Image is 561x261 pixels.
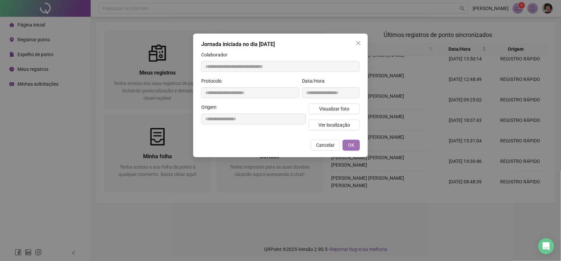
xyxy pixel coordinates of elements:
[201,51,232,58] label: Colaborador
[311,140,340,150] button: Cancelar
[309,103,360,114] button: Visualizar foto
[302,77,329,85] label: Data/Hora
[343,140,360,150] button: OK
[316,141,335,149] span: Cancelar
[538,238,554,254] div: Open Intercom Messenger
[201,103,221,111] label: Origem
[356,40,361,46] span: close
[319,105,349,113] span: Visualizar foto
[201,77,226,85] label: Protocolo
[353,38,364,48] button: Close
[201,40,360,48] div: Jornada iniciada no dia [DATE]
[318,121,350,129] span: Ver localização
[348,141,354,149] span: OK
[309,120,360,130] button: Ver localização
